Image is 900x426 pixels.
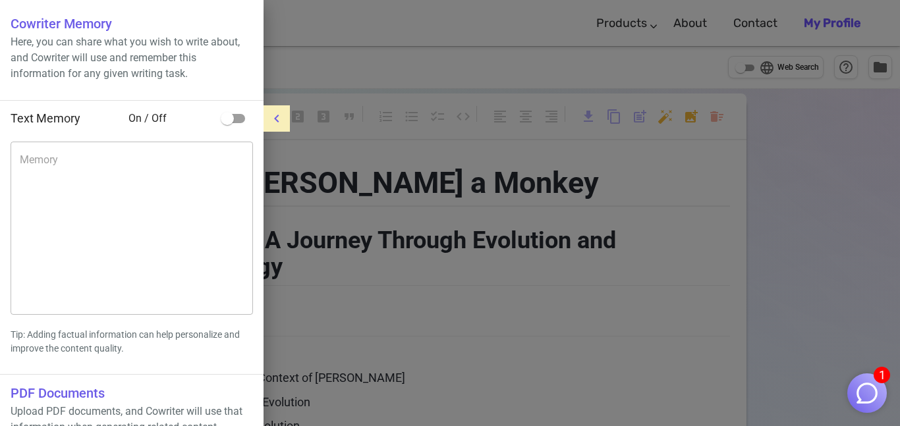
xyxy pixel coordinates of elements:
[11,328,253,356] p: Tip: Adding factual information can help personalize and improve the content quality.
[11,13,253,34] h6: Cowriter Memory
[128,111,215,126] span: On / Off
[11,111,80,125] span: Text Memory
[11,383,253,404] h6: PDF Documents
[11,34,253,82] p: Here, you can share what you wish to write about, and Cowriter will use and remember this informa...
[855,381,880,406] img: Close chat
[874,367,890,383] span: 1
[264,105,290,132] button: menu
